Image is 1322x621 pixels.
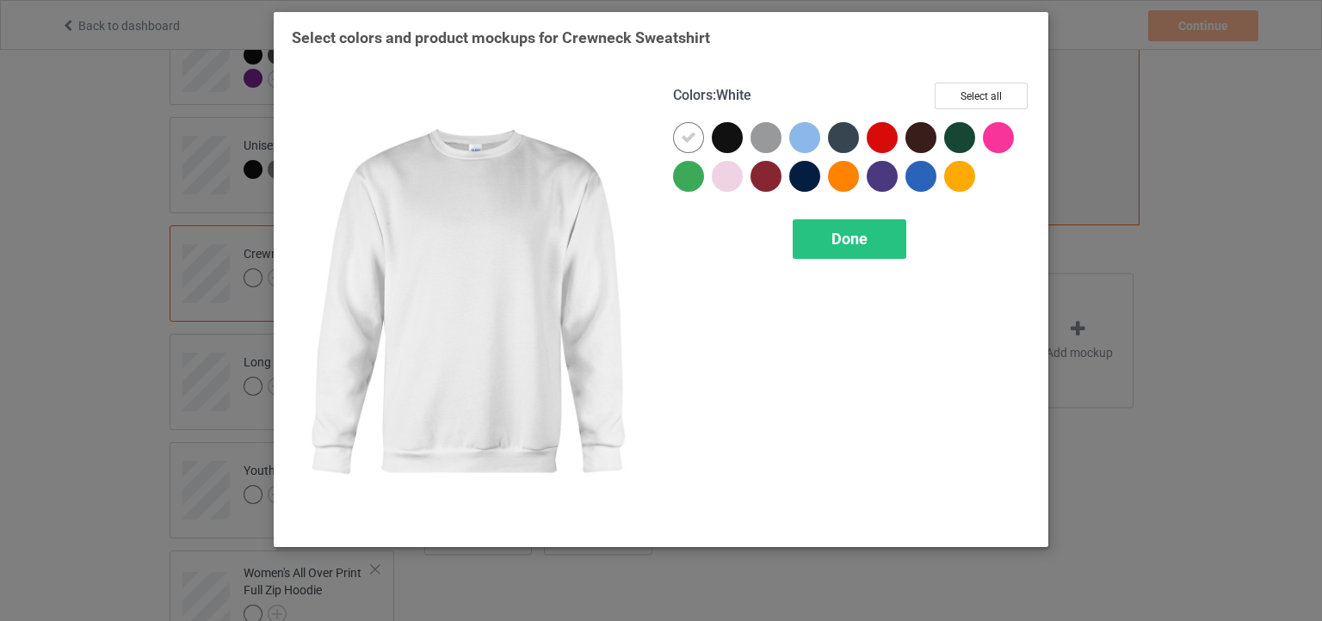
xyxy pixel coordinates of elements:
img: regular.jpg [292,83,649,529]
span: White [716,87,751,103]
h4: : [673,87,751,105]
span: Select colors and product mockups for Crewneck Sweatshirt [292,28,710,46]
button: Select all [935,83,1028,109]
span: Colors [673,87,713,103]
span: Done [831,230,868,248]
